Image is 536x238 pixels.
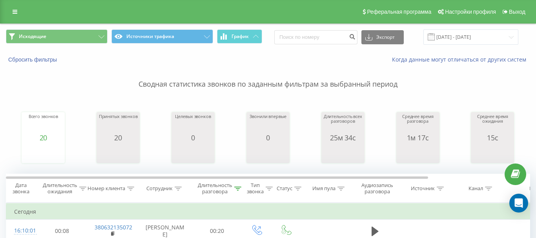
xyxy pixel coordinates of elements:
span: Выход [509,9,525,15]
div: 0 [250,134,286,142]
button: Исходящие [6,29,108,44]
span: График [232,34,249,39]
div: Тип звонка [247,182,264,195]
p: Сводная статистика звонков по заданным фильтрам за выбранный период [6,64,530,89]
button: Экспорт [361,30,404,44]
div: Целевых звонков [175,114,211,134]
button: Сбросить фильтры [6,56,61,63]
span: Исходящие [19,33,46,40]
div: Дата звонка [6,182,35,195]
a: Когда данные могут отличаться от других систем [392,56,530,63]
div: Статус [277,185,292,192]
div: Среднее время разговора [398,114,438,134]
div: Источник [411,185,435,192]
div: Аудиозапись разговора [358,182,396,195]
div: 0 [175,134,211,142]
span: Реферальная программа [367,9,431,15]
div: 15с [473,134,512,142]
div: 1м 17с [398,134,438,142]
div: Принятых звонков [99,114,138,134]
input: Поиск по номеру [274,30,357,44]
button: График [217,29,262,44]
div: Длительность ожидания [43,182,77,195]
div: Имя пула [312,185,335,192]
div: 20 [99,134,138,142]
div: Среднее время ожидания [473,114,512,134]
div: 25м 34с [323,134,363,142]
div: Сотрудник [146,185,173,192]
div: Open Intercom Messenger [509,194,528,213]
div: Номер клиента [88,185,125,192]
div: 20 [29,134,58,142]
div: Длительность всех разговоров [323,114,363,134]
div: Канал [469,185,483,192]
div: Звонили впервые [250,114,286,134]
div: Всего звонков [29,114,58,134]
div: Длительность разговора [198,182,232,195]
a: 380632135072 [95,223,132,231]
button: Источники трафика [111,29,213,44]
span: Настройки профиля [445,9,496,15]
